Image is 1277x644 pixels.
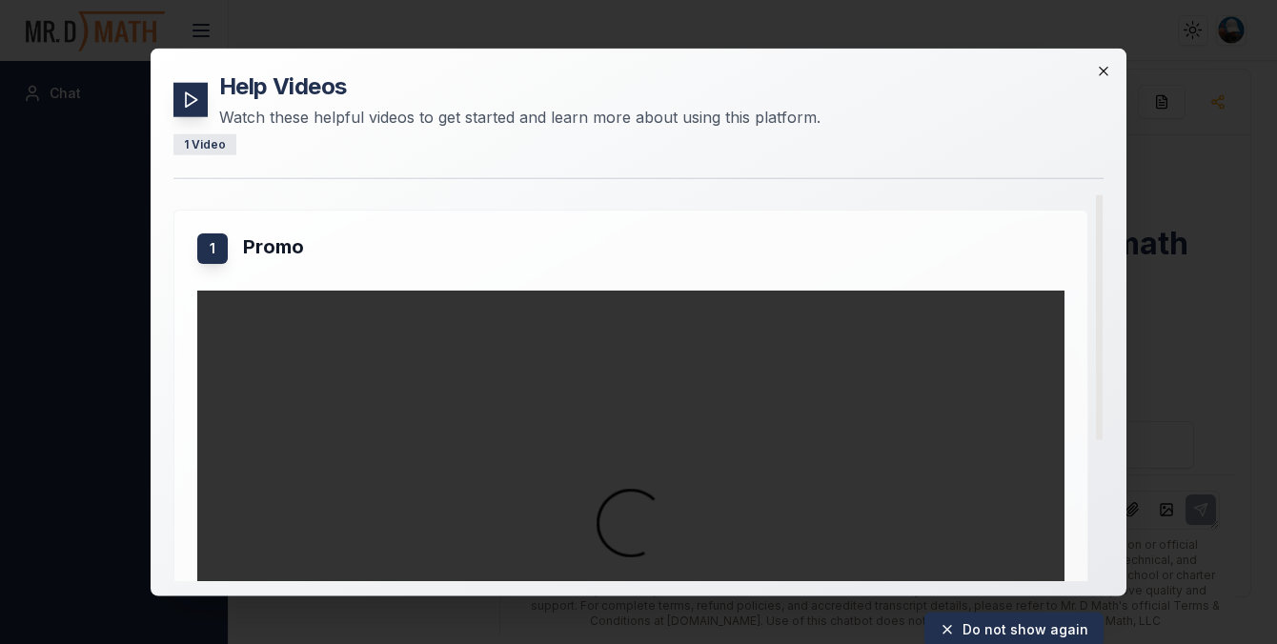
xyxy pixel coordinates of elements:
div: 1 [197,233,228,264]
p: Watch these helpful videos to get started and learn more about using this platform. [219,106,821,129]
h2: Help Videos [219,71,821,102]
h3: Promo [243,233,1064,260]
div: 1 Video [173,134,236,155]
